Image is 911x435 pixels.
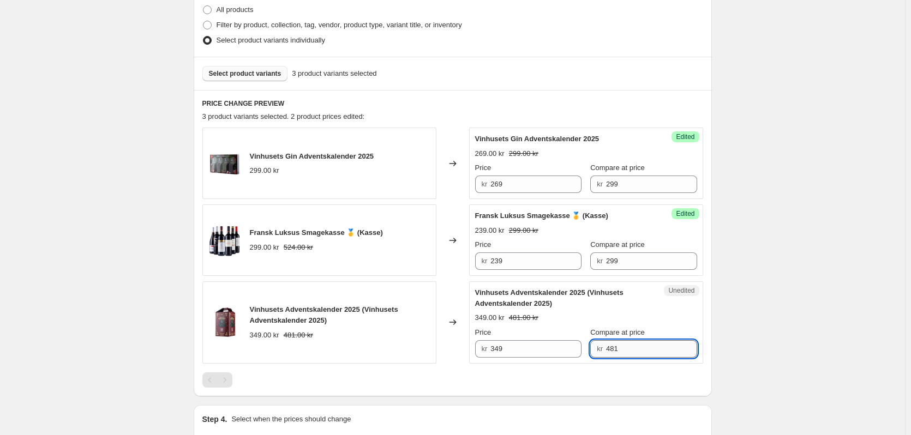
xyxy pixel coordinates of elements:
span: Price [475,164,492,172]
strike: 481.00 kr [509,312,538,323]
img: Ginkalender_dengamle_2_f5942ee6-c0ea-4786-901f-ba2c8c480638_80x.jpg [208,147,241,180]
span: Unedited [668,286,694,295]
strike: 299.00 kr [509,225,538,236]
span: Price [475,240,492,249]
span: Compare at price [590,328,645,336]
span: kr [482,180,488,188]
span: Filter by product, collection, tag, vendor, product type, variant title, or inventory [217,21,462,29]
span: kr [597,180,603,188]
span: Edited [676,209,694,218]
strike: 299.00 kr [509,148,538,159]
p: Select when the prices should change [231,414,351,425]
button: Select product variants [202,66,288,81]
div: 349.00 kr [250,330,279,341]
span: Edited [676,132,694,141]
span: Compare at price [590,240,645,249]
h2: Step 4. [202,414,227,425]
span: kr [597,257,603,265]
span: Vinhusets Gin Adventskalender 2025 [250,152,374,160]
span: Price [475,328,492,336]
span: 3 product variants selected [292,68,376,79]
h6: PRICE CHANGE PREVIEW [202,99,703,108]
span: Fransk Luksus Smagekasse 🥇 (Kasse) [250,228,383,237]
img: FranskLuksusSmagekasse_100011_80x.png [208,224,241,257]
span: Vinhusets Adventskalender 2025 (Vinhusets Adventskalender 2025) [250,305,398,324]
img: Adventskalender_den_nye_80x.jpg [208,306,241,339]
div: 349.00 kr [475,312,505,323]
span: 3 product variants selected. 2 product prices edited: [202,112,365,120]
div: 299.00 kr [250,242,279,253]
span: kr [482,345,488,353]
nav: Pagination [202,372,232,388]
span: Vinhusets Gin Adventskalender 2025 [475,135,600,143]
span: kr [597,345,603,353]
span: kr [482,257,488,265]
span: Fransk Luksus Smagekasse 🥇 (Kasse) [475,212,608,220]
strike: 524.00 kr [284,242,313,253]
span: All products [217,5,254,14]
span: Select product variants individually [217,36,325,44]
span: Compare at price [590,164,645,172]
div: 269.00 kr [475,148,505,159]
div: 239.00 kr [475,225,505,236]
span: Vinhusets Adventskalender 2025 (Vinhusets Adventskalender 2025) [475,288,624,307]
div: 299.00 kr [250,165,279,176]
span: Select product variants [209,69,281,78]
strike: 481.00 kr [284,330,313,341]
